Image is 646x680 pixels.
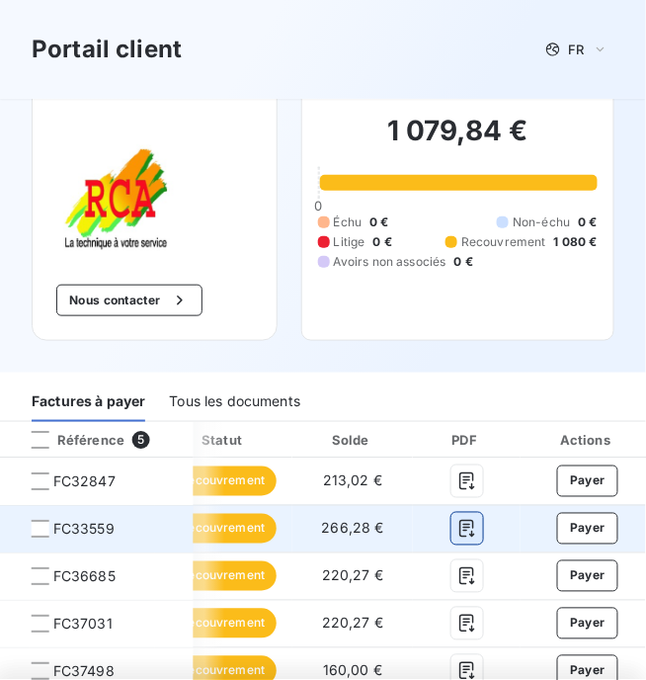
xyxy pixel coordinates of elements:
button: Payer [557,466,618,497]
button: Nous contacter [56,285,202,316]
div: Référence [16,431,124,449]
span: Non-échu [513,213,570,231]
span: 220,27 € [322,567,383,584]
img: Company logo [56,137,183,253]
span: 160,00 € [323,662,382,679]
span: 220,27 € [322,615,383,632]
button: Payer [557,513,618,545]
span: 0 € [369,213,388,231]
div: Tous les documents [169,381,300,422]
span: Échu [334,213,363,231]
span: 1 080 € [554,233,598,251]
span: Litige [334,233,365,251]
div: Solde [296,430,409,450]
span: FR [569,42,585,57]
span: 266,28 € [322,520,384,537]
h2: 1 079,84 € [318,113,598,168]
span: Avoirs non associés [334,253,446,271]
h3: Portail client [32,32,182,67]
span: FC37031 [53,614,113,634]
button: Payer [557,608,618,639]
span: 0 € [454,253,473,271]
span: 0 [315,198,323,213]
span: FC36685 [53,566,116,586]
span: FC33559 [53,519,115,539]
button: Payer [557,560,618,592]
div: PDF [417,430,517,450]
div: Factures à payer [32,381,145,422]
span: FC32847 [53,471,116,491]
span: Recouvrement [461,233,546,251]
span: 0 € [373,233,392,251]
span: 5 [132,431,150,449]
span: 0 € [579,213,598,231]
span: 213,02 € [323,472,382,489]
